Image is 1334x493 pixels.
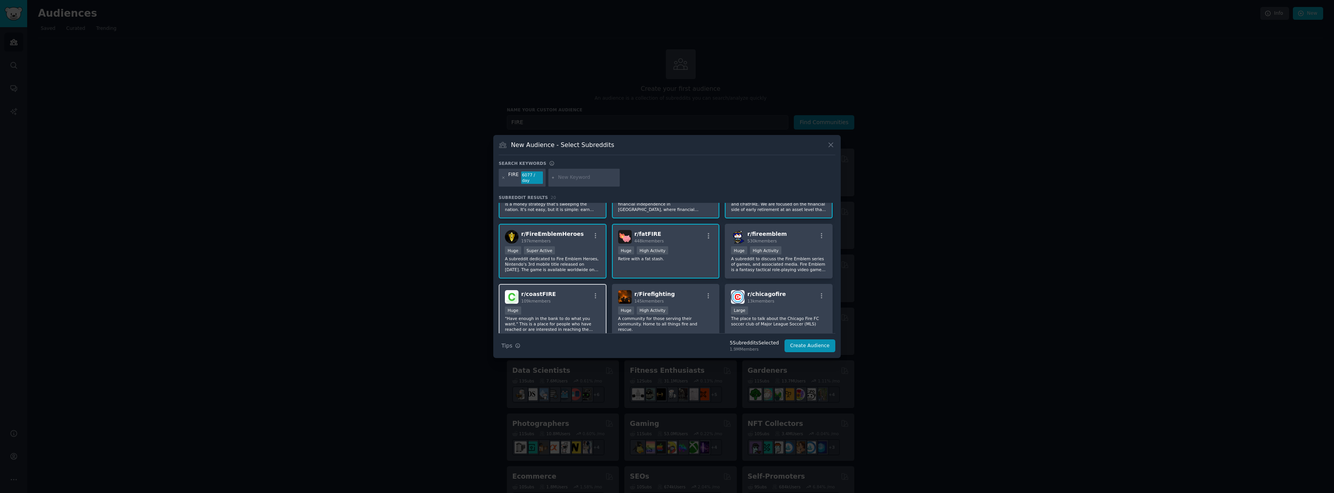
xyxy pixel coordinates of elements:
p: A subreddit to discuss the Fire Emblem series of games, and associated media. Fire Emblem is a fa... [731,256,826,272]
div: Huge [618,306,634,315]
div: Huge [505,306,521,315]
div: High Activity [637,306,668,315]
img: fireemblem [731,230,745,244]
div: Huge [731,246,747,254]
h3: Search keywords [499,161,546,166]
p: FI/RE (Financial Independence / Retiring Early) is a money strategy that's sweeping the nation. I... [505,196,600,212]
p: This sub is about reaching and maintaining financial independence in [GEOGRAPHIC_DATA], where fin... [618,196,714,212]
span: 197k members [521,239,551,243]
span: Subreddit Results [499,195,548,200]
div: Large [731,306,748,315]
span: r/ coastFIRE [521,291,556,297]
span: 145k members [634,299,664,303]
img: fatFIRE [618,230,632,244]
span: 20 [551,195,556,200]
input: New Keyword [558,174,617,181]
img: coastFIRE [505,290,518,304]
span: Tips [501,342,512,350]
p: A subreddit dedicated to Fire Emblem Heroes, Nintendo's 3rd mobile title released on [DATE]. The ... [505,256,600,272]
span: 109k members [521,299,551,303]
span: r/ fireemblem [747,231,787,237]
button: Tips [499,339,523,353]
div: Huge [618,246,634,254]
p: "Have enough in the bank to do what you want." This is a place for people who have reached or are... [505,316,600,332]
p: This sub is for those who fall between r/FIRE and r/FatFIRE. We are focused on the financial side... [731,196,826,212]
h3: New Audience - Select Subreddits [511,141,614,149]
div: 5 Subreddit s Selected [730,340,779,347]
div: High Activity [637,246,668,254]
img: FireEmblemHeroes [505,230,518,244]
span: 13k members [747,299,774,303]
div: High Activity [750,246,781,254]
span: r/ FireEmblemHeroes [521,231,584,237]
p: The place to talk about the Chicago Fire FC soccer club of Major League Soccer (MLS) [731,316,826,327]
span: 448k members [634,239,664,243]
img: chicagofire [731,290,745,304]
span: 530k members [747,239,777,243]
img: Firefighting [618,290,632,304]
div: 1.9M Members [730,346,779,352]
button: Create Audience [785,339,836,353]
div: FIRE [508,171,519,184]
span: r/ fatFIRE [634,231,661,237]
span: r/ chicagofire [747,291,786,297]
div: Huge [505,246,521,254]
p: A community for those serving their community. Home to all things fire and rescue. [618,316,714,332]
div: Super Active [524,246,555,254]
div: 6077 / day [521,171,543,184]
span: r/ Firefighting [634,291,675,297]
p: Retire with a fat stash. [618,256,714,261]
